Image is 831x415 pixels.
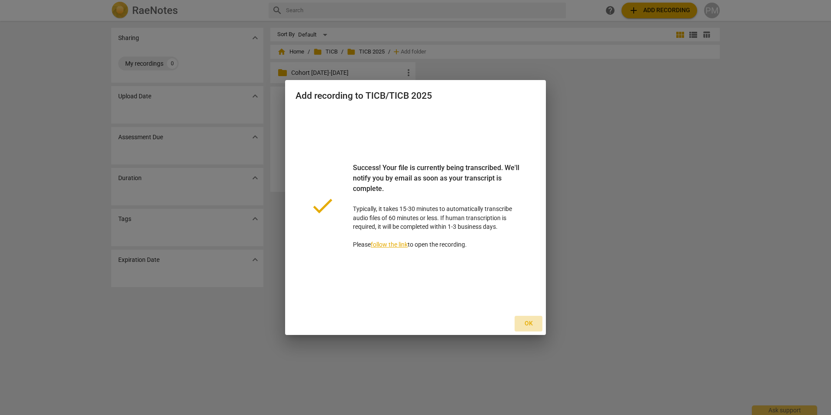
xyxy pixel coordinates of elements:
button: Ok [515,316,542,331]
div: Success! Your file is currently being transcribed. We'll notify you by email as soon as your tran... [353,163,522,204]
a: follow the link [371,241,408,248]
h2: Add recording to TICB/TICB 2025 [296,90,535,101]
span: Ok [522,319,535,328]
p: Typically, it takes 15-30 minutes to automatically transcribe audio files of 60 minutes or less. ... [353,163,522,249]
span: done [309,193,336,219]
